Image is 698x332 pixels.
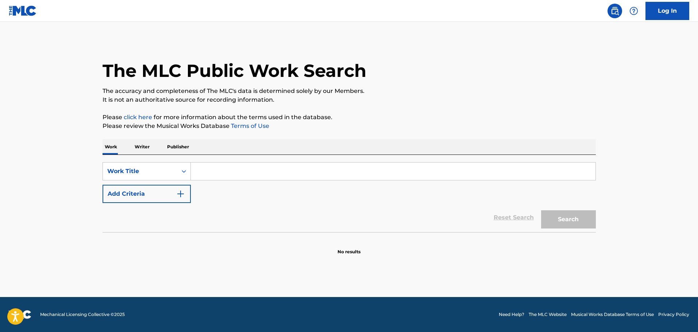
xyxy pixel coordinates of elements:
[338,240,360,255] p: No results
[132,139,152,155] p: Writer
[529,311,567,318] a: The MLC Website
[103,185,191,203] button: Add Criteria
[608,4,622,18] a: Public Search
[658,311,689,318] a: Privacy Policy
[103,113,596,122] p: Please for more information about the terms used in the database.
[499,311,524,318] a: Need Help?
[103,87,596,95] p: The accuracy and completeness of The MLC's data is determined solely by our Members.
[40,311,125,318] span: Mechanical Licensing Collective © 2025
[571,311,654,318] a: Musical Works Database Terms of Use
[626,4,641,18] div: Help
[645,2,689,20] a: Log In
[230,122,269,129] a: Terms of Use
[103,139,119,155] p: Work
[629,7,638,15] img: help
[103,60,366,82] h1: The MLC Public Work Search
[165,139,191,155] p: Publisher
[103,122,596,130] p: Please review the Musical Works Database
[176,190,185,198] img: 9d2ae6d4665cec9f34b9.svg
[103,162,596,232] form: Search Form
[9,5,37,16] img: MLC Logo
[124,114,152,121] a: click here
[9,310,31,319] img: logo
[610,7,619,15] img: search
[107,167,173,176] div: Work Title
[103,95,596,104] p: It is not an authoritative source for recording information.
